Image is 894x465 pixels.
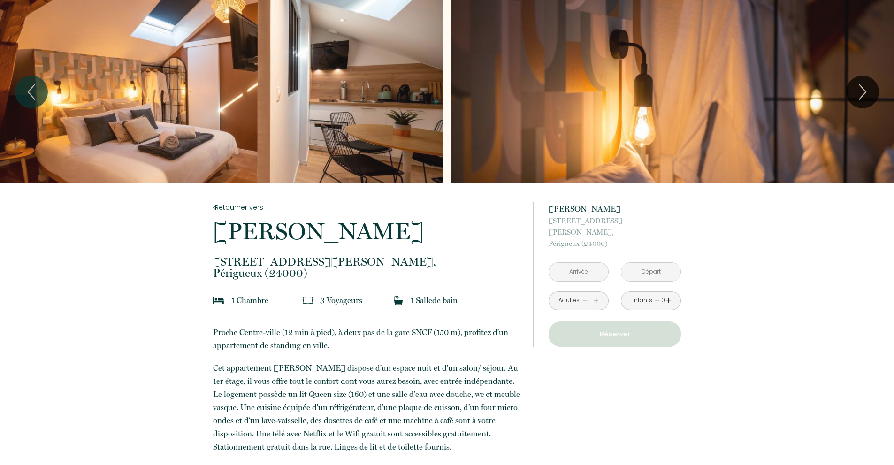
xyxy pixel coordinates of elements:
p: Proche Centre-ville (12 min à pied), à deux pas de la gare SNCF (150 m), profitez d'un appartemen... [213,326,521,352]
span: [STREET_ADDRESS][PERSON_NAME], [213,256,521,267]
span: [STREET_ADDRESS][PERSON_NAME], [549,215,681,238]
p: 3 Voyageur [320,294,362,307]
div: 0 [661,296,665,305]
p: Réserver [552,328,678,340]
input: Départ [621,263,680,281]
p: Cet appartement [PERSON_NAME] dispose d'un espace nuit et d'un salon/ séjour. Au 1er étage, il vo... [213,361,521,453]
a: Retourner vers [213,202,521,213]
p: 1 Salle de bain [411,294,458,307]
div: 1 [588,296,593,305]
p: [PERSON_NAME] [549,202,681,215]
button: Réserver [549,321,681,347]
a: + [665,293,671,308]
button: Next [846,76,879,108]
a: - [582,293,588,308]
a: - [655,293,660,308]
p: Périgueux (24000) [549,215,681,249]
input: Arrivée [549,263,608,281]
p: 1 Chambre [231,294,268,307]
button: Previous [15,76,48,108]
div: Enfants [631,296,652,305]
div: Adultes [558,296,580,305]
span: s [359,296,362,305]
a: + [593,293,599,308]
img: guests [303,296,313,305]
p: Périgueux (24000) [213,256,521,279]
p: [PERSON_NAME] [213,220,521,243]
